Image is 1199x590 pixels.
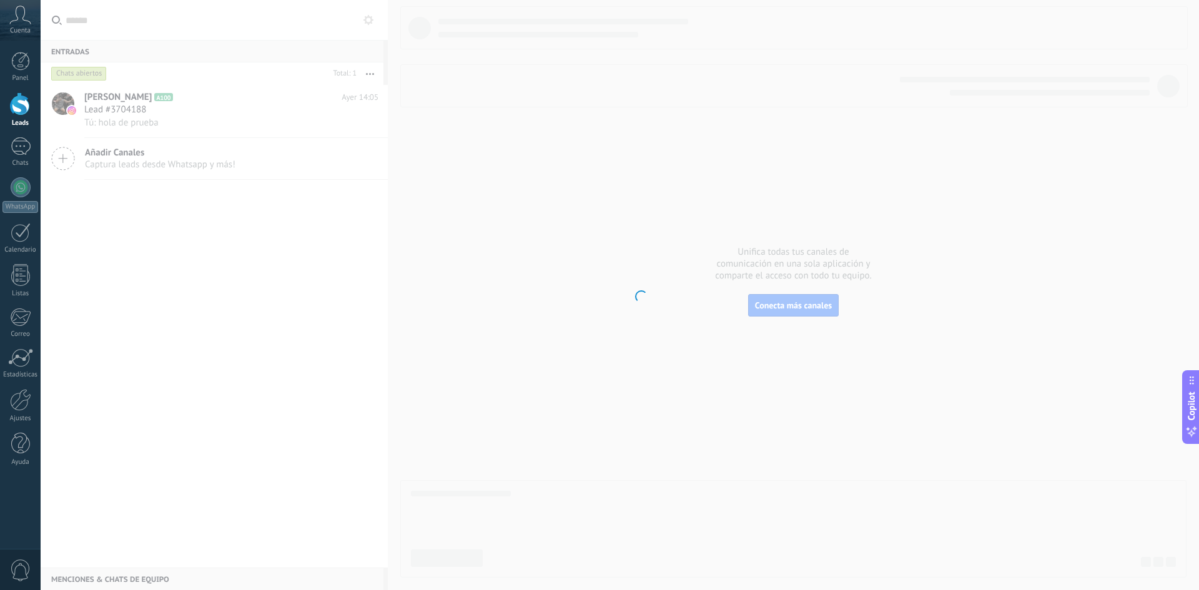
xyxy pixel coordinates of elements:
span: Cuenta [10,27,31,35]
div: WhatsApp [2,201,38,213]
div: Calendario [2,246,39,254]
div: Chats [2,159,39,167]
div: Panel [2,74,39,82]
div: Ajustes [2,415,39,423]
div: Leads [2,119,39,127]
div: Correo [2,330,39,338]
div: Listas [2,290,39,298]
div: Ayuda [2,458,39,466]
div: Estadísticas [2,371,39,379]
span: Copilot [1185,392,1198,421]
